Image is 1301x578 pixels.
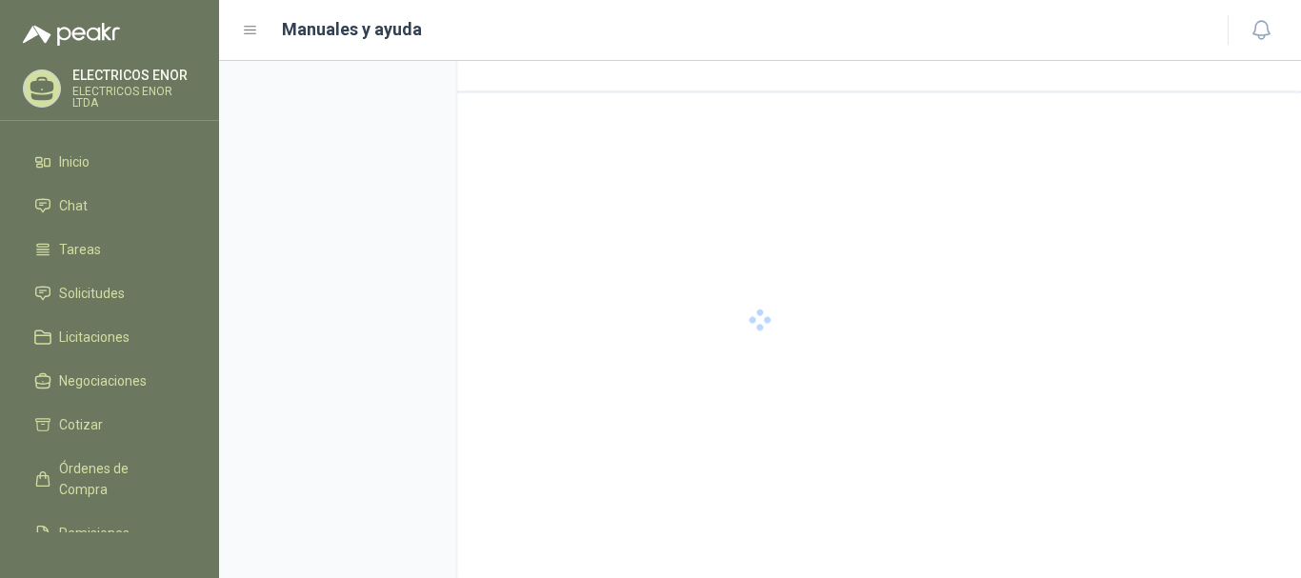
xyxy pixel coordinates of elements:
[23,363,196,399] a: Negociaciones
[59,370,147,391] span: Negociaciones
[23,275,196,311] a: Solicitudes
[23,515,196,551] a: Remisiones
[23,144,196,180] a: Inicio
[59,239,101,260] span: Tareas
[59,458,178,500] span: Órdenes de Compra
[23,23,120,46] img: Logo peakr
[59,414,103,435] span: Cotizar
[72,86,196,109] p: ELECTRICOS ENOR LTDA
[23,231,196,268] a: Tareas
[23,407,196,443] a: Cotizar
[72,69,196,82] p: ELECTRICOS ENOR
[59,151,90,172] span: Inicio
[59,283,125,304] span: Solicitudes
[23,319,196,355] a: Licitaciones
[23,450,196,508] a: Órdenes de Compra
[282,16,422,43] h1: Manuales y ayuda
[59,523,130,544] span: Remisiones
[59,195,88,216] span: Chat
[23,188,196,224] a: Chat
[59,327,130,348] span: Licitaciones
